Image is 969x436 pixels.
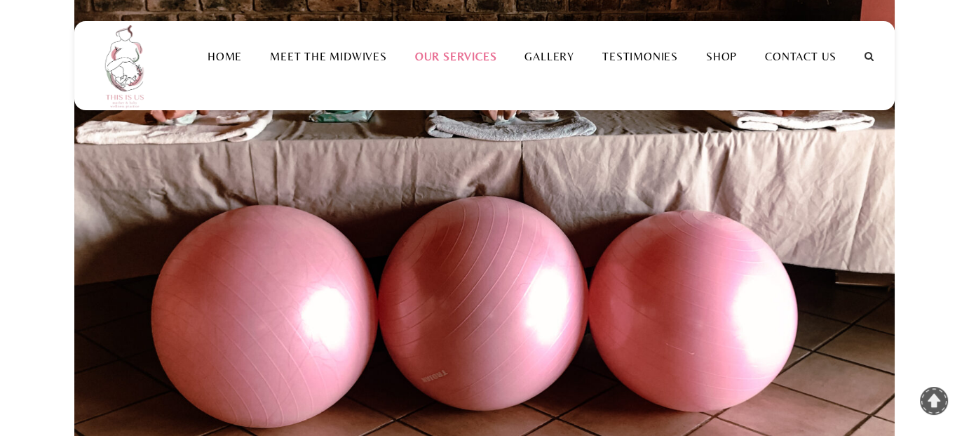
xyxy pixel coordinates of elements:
[920,387,948,415] a: To Top
[588,50,692,63] a: Testimonies
[194,50,256,63] a: Home
[510,50,588,63] a: Gallery
[692,50,751,63] a: Shop
[256,50,401,63] a: Meet the Midwives
[401,50,511,63] a: Our Services
[95,21,158,110] img: This is us practice
[751,50,851,63] a: Contact Us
